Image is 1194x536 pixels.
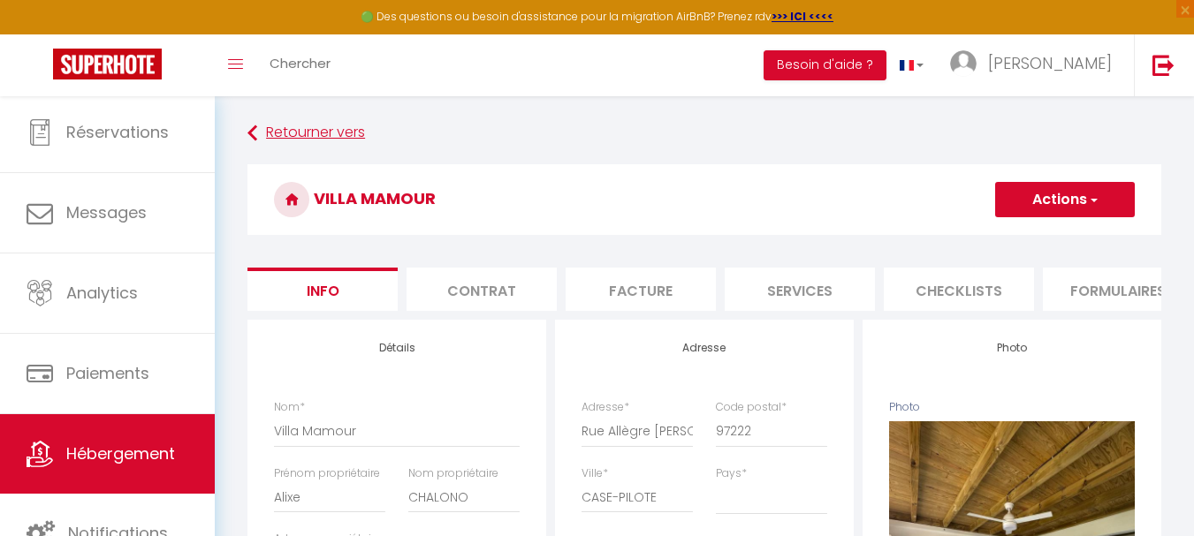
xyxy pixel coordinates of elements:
label: Ville [582,465,608,482]
a: Retourner vers [247,117,1161,149]
label: Code postal [716,399,787,416]
button: Actions [995,182,1135,217]
img: ... [950,50,977,77]
li: Services [725,268,875,311]
a: ... [PERSON_NAME] [937,34,1134,96]
span: Messages [66,201,147,223]
img: Super Booking [53,49,162,79]
button: Besoin d'aide ? [764,50,886,80]
span: [PERSON_NAME] [988,52,1112,74]
h3: Villa Mamour [247,164,1161,235]
span: Analytics [66,282,138,304]
label: Nom propriétaire [408,465,498,482]
li: Contrat [407,268,557,311]
img: logout [1152,54,1175,76]
label: Prénom propriétaire [274,465,380,482]
label: Nom [274,399,305,416]
h4: Adresse [582,342,827,354]
li: Formulaires [1043,268,1193,311]
span: Hébergement [66,442,175,464]
h4: Détails [274,342,520,354]
span: Réservations [66,121,169,143]
span: Paiements [66,362,149,384]
li: Info [247,268,398,311]
label: Adresse [582,399,629,416]
a: Chercher [256,34,344,96]
h4: Photo [889,342,1135,354]
a: >>> ICI <<<< [772,9,833,24]
label: Pays [716,465,747,482]
span: Chercher [270,54,331,72]
li: Facture [566,268,716,311]
label: Photo [889,399,920,416]
li: Checklists [884,268,1034,311]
